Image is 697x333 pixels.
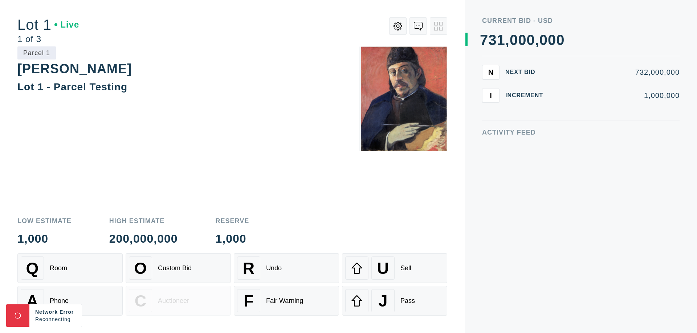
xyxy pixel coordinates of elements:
[216,233,249,244] div: 1,000
[555,92,680,99] div: 1,000,000
[377,259,389,277] span: U
[234,253,339,283] button: RUndo
[216,218,249,224] div: Reserve
[505,33,510,178] div: ,
[526,33,535,47] div: 0
[482,129,680,136] div: Activity Feed
[510,33,518,47] div: 0
[134,259,147,277] span: O
[266,297,303,305] div: Fair Warning
[497,33,505,47] div: 1
[535,33,539,178] div: ,
[490,91,492,99] span: I
[109,218,178,224] div: High Estimate
[17,61,132,76] div: [PERSON_NAME]
[27,292,38,310] span: A
[518,33,526,47] div: 0
[17,35,79,44] div: 1 of 3
[342,286,447,316] button: JPass
[505,92,549,98] div: Increment
[378,292,387,310] span: J
[158,297,189,305] div: Auctioneer
[17,17,79,32] div: Lot 1
[266,264,282,272] div: Undo
[482,65,500,79] button: N
[17,81,127,92] div: Lot 1 - Parcel Testing
[480,33,488,47] div: 7
[400,297,415,305] div: Pass
[505,69,549,75] div: Next Bid
[243,259,254,277] span: R
[126,253,231,283] button: OCustom Bid
[17,233,72,244] div: 1,000
[539,33,548,47] div: 0
[50,264,67,272] div: Room
[50,297,69,305] div: Phone
[54,20,79,29] div: Live
[548,33,556,47] div: 0
[135,292,146,310] span: C
[556,33,564,47] div: 0
[17,286,123,316] button: APhone
[126,286,231,316] button: CAuctioneer
[342,253,447,283] button: USell
[244,292,253,310] span: F
[555,69,680,76] div: 732,000,000
[488,33,497,47] div: 3
[26,259,39,277] span: Q
[17,253,123,283] button: QRoom
[488,68,493,76] span: N
[17,218,72,224] div: Low Estimate
[35,316,76,323] div: Reconnecting
[482,17,680,24] div: Current Bid - USD
[35,308,76,316] div: Network Error
[109,233,178,244] div: 200,000,000
[17,46,56,59] div: Parcel 1
[400,264,411,272] div: Sell
[158,264,192,272] div: Custom Bid
[234,286,339,316] button: FFair Warning
[482,88,500,103] button: I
